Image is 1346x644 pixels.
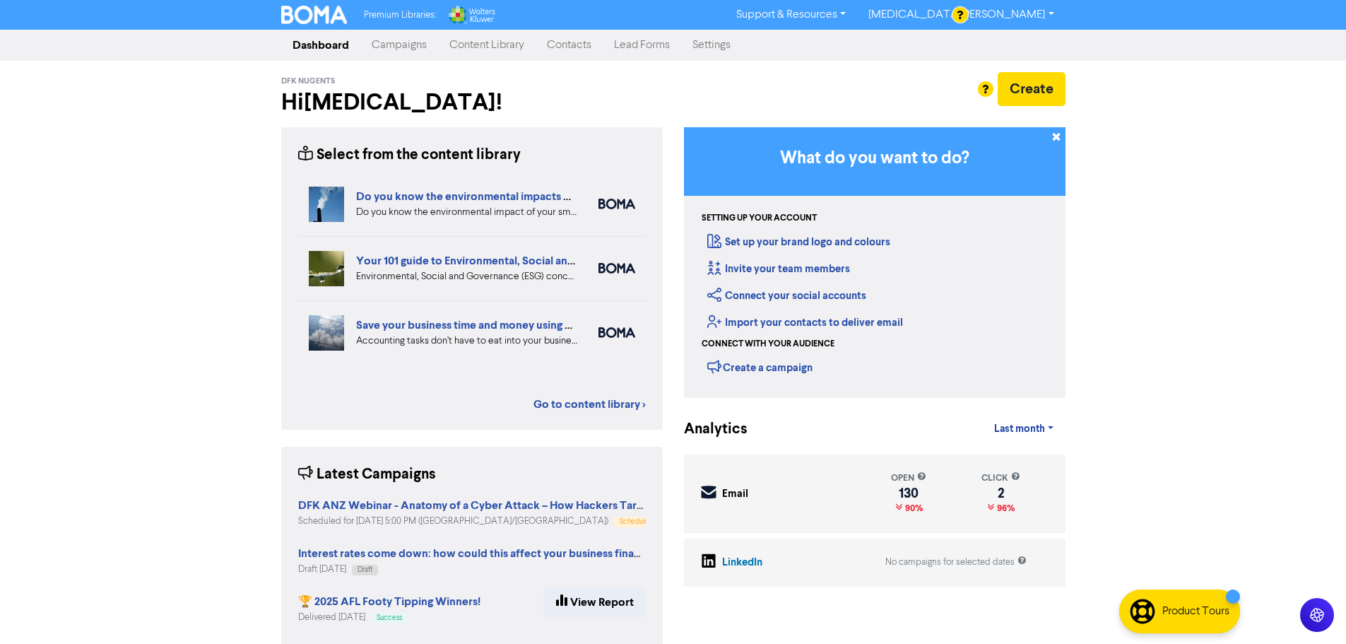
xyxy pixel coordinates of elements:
[722,486,748,503] div: Email
[902,503,923,514] span: 90%
[722,555,762,571] div: LinkedIn
[702,212,817,225] div: Setting up your account
[620,518,653,525] span: Scheduled
[360,31,438,59] a: Campaigns
[684,418,730,440] div: Analytics
[356,318,654,332] a: Save your business time and money using cloud accounting
[356,189,651,204] a: Do you know the environmental impacts of your business?
[707,235,890,249] a: Set up your brand logo and colours
[298,144,521,166] div: Select from the content library
[681,31,742,59] a: Settings
[447,6,495,24] img: Wolters Kluwer
[707,316,903,329] a: Import your contacts to deliver email
[598,199,635,209] img: boma
[544,587,646,617] a: View Report
[603,31,681,59] a: Lead Forms
[358,566,372,573] span: Draft
[356,205,577,220] div: Do you know the environmental impact of your small business? We highlight four ways you can under...
[885,556,1027,569] div: No campaigns for selected dates
[281,31,360,59] a: Dashboard
[994,503,1015,514] span: 96%
[707,356,813,377] div: Create a campaign
[702,338,834,351] div: Connect with your audience
[1275,576,1346,644] iframe: Chat Widget
[725,4,857,26] a: Support & Resources
[298,597,480,608] a: 🏆 2025 AFL Footy Tipping Winners!
[298,549,663,560] a: Interest rates come down: how could this affect your business finances?
[684,127,1065,398] div: Getting Started in BOMA
[994,423,1045,435] span: Last month
[364,11,436,20] span: Premium Libraries:
[891,472,926,485] div: open
[298,515,646,528] div: Scheduled for [DATE] 5:00 PM ([GEOGRAPHIC_DATA]/[GEOGRAPHIC_DATA])
[281,6,348,24] img: BOMA Logo
[981,472,1020,485] div: click
[707,289,866,303] a: Connect your social accounts
[998,72,1065,106] button: Create
[983,415,1065,443] a: Last month
[298,546,663,561] strong: Interest rates come down: how could this affect your business finances?
[598,327,635,338] img: boma_accounting
[536,31,603,59] a: Contacts
[705,148,1044,169] h3: What do you want to do?
[981,488,1020,499] div: 2
[298,611,480,624] div: Delivered [DATE]
[281,76,335,86] span: DFK Nugents
[298,498,726,513] strong: DFK ANZ Webinar - Anatomy of a Cyber Attack – How Hackers Target Your Business
[891,488,926,499] div: 130
[598,263,635,274] img: boma
[533,396,646,413] a: Go to content library >
[298,464,436,486] div: Latest Campaigns
[377,614,402,621] span: Success
[857,4,1065,26] a: [MEDICAL_DATA][PERSON_NAME]
[356,334,577,349] div: Accounting tasks don’t have to eat into your business time. With the right cloud accounting softw...
[298,500,726,512] a: DFK ANZ Webinar - Anatomy of a Cyber Attack – How Hackers Target Your Business
[438,31,536,59] a: Content Library
[298,563,646,576] div: Draft [DATE]
[707,262,850,276] a: Invite your team members
[356,254,669,268] a: Your 101 guide to Environmental, Social and Governance (ESG)
[356,269,577,284] div: Environmental, Social and Governance (ESG) concerns are a vital part of running a business. Our 1...
[298,595,480,609] strong: 🏆 2025 AFL Footy Tipping Winners!
[281,89,663,116] h2: Hi [MEDICAL_DATA] !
